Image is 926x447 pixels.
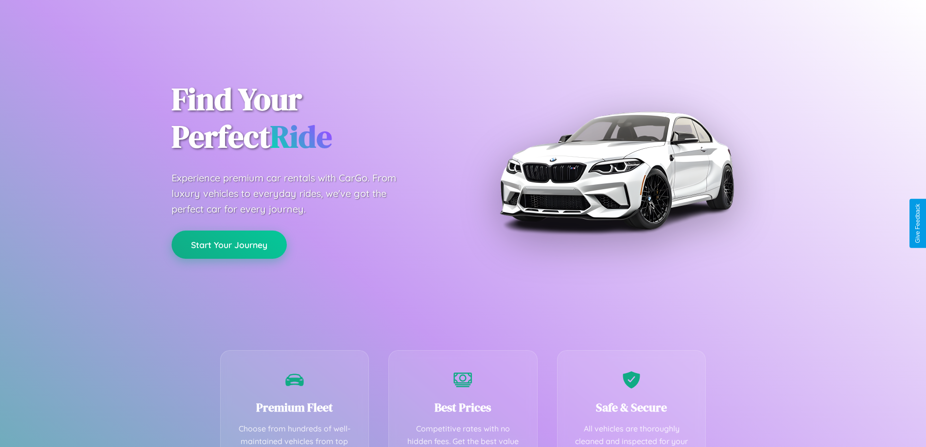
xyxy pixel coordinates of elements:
span: Ride [270,115,332,158]
div: Give Feedback [914,204,921,243]
button: Start Your Journey [172,231,287,259]
h3: Safe & Secure [572,399,691,415]
h3: Best Prices [403,399,523,415]
p: Experience premium car rentals with CarGo. From luxury vehicles to everyday rides, we've got the ... [172,170,415,217]
h1: Find Your Perfect [172,81,449,156]
h3: Premium Fleet [235,399,354,415]
img: Premium BMW car rental vehicle [495,49,738,292]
